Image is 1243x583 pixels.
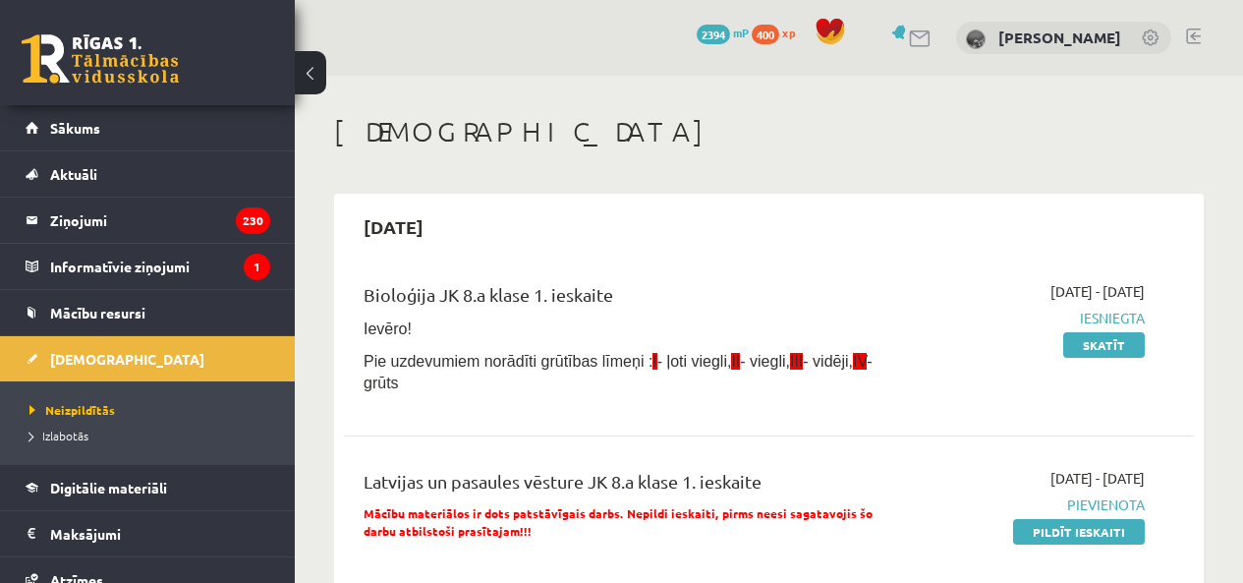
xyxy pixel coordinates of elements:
[697,25,730,44] span: 2394
[29,401,275,419] a: Neizpildītās
[1013,519,1145,545] a: Pildīt ieskaiti
[782,25,795,40] span: xp
[50,511,270,556] legend: Maksājumi
[26,151,270,197] a: Aktuāli
[364,468,875,504] div: Latvijas un pasaules vēsture JK 8.a klase 1. ieskaite
[853,353,867,370] span: IV
[752,25,779,44] span: 400
[731,353,740,370] span: II
[752,25,805,40] a: 400 xp
[334,115,1204,148] h1: [DEMOGRAPHIC_DATA]
[50,350,204,368] span: [DEMOGRAPHIC_DATA]
[50,165,97,183] span: Aktuāli
[244,254,270,280] i: 1
[904,495,1145,515] span: Pievienota
[1063,332,1145,358] a: Skatīt
[966,29,986,49] img: Elizabete Nabijeva
[26,290,270,335] a: Mācību resursi
[26,105,270,150] a: Sākums
[26,244,270,289] a: Informatīvie ziņojumi1
[998,28,1121,47] a: [PERSON_NAME]
[697,25,749,40] a: 2394 mP
[29,427,275,444] a: Izlabotās
[652,353,656,370] span: I
[50,198,270,243] legend: Ziņojumi
[1050,468,1145,489] span: [DATE] - [DATE]
[29,428,88,443] span: Izlabotās
[22,34,179,84] a: Rīgas 1. Tālmācības vidusskola
[790,353,803,370] span: III
[26,511,270,556] a: Maksājumi
[733,25,749,40] span: mP
[50,119,100,137] span: Sākums
[26,336,270,381] a: [DEMOGRAPHIC_DATA]
[364,321,412,337] span: Ievēro!
[26,465,270,510] a: Digitālie materiāli
[904,308,1145,328] span: Iesniegta
[1050,281,1145,302] span: [DATE] - [DATE]
[50,304,145,321] span: Mācību resursi
[344,204,443,250] h2: [DATE]
[236,207,270,234] i: 230
[364,505,873,539] span: Mācību materiālos ir dots patstāvīgais darbs. Nepildi ieskaiti, pirms neesi sagatavojis šo darbu ...
[26,198,270,243] a: Ziņojumi230
[29,402,115,418] span: Neizpildītās
[50,479,167,496] span: Digitālie materiāli
[364,281,875,318] div: Bioloģija JK 8.a klase 1. ieskaite
[50,244,270,289] legend: Informatīvie ziņojumi
[364,353,873,391] span: Pie uzdevumiem norādīti grūtības līmeņi : - ļoti viegli, - viegli, - vidēji, - grūts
